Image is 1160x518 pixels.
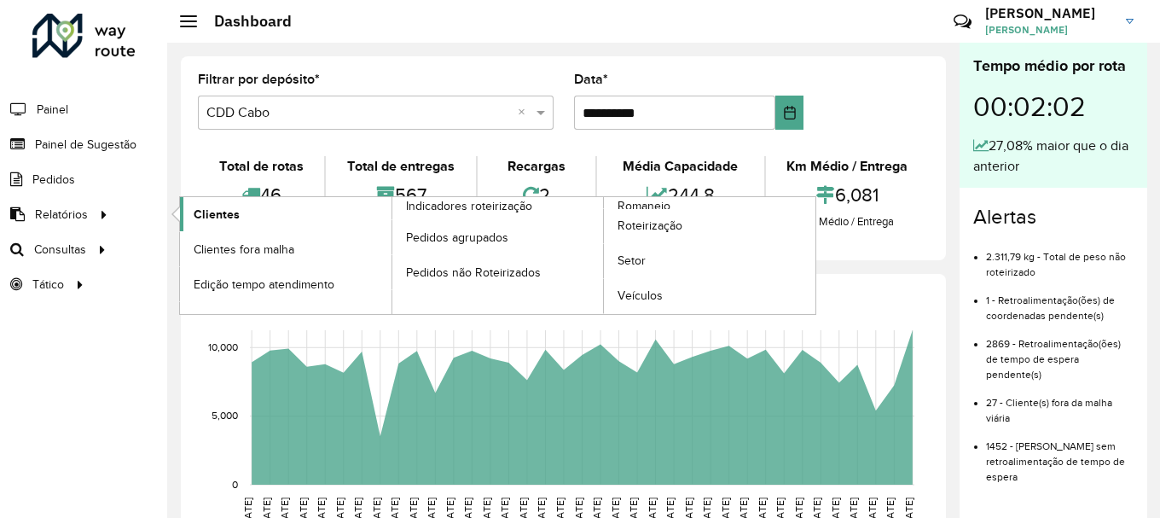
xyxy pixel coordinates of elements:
a: Veículos [604,279,815,313]
label: Filtrar por depósito [198,69,320,90]
h4: Alertas [973,205,1134,230]
div: 567 [330,177,471,213]
span: Clientes fora malha [194,241,294,259]
div: 00:02:02 [973,78,1134,136]
span: Roteirização [618,217,682,235]
li: 1 - Retroalimentação(ões) de coordenadas pendente(s) [986,280,1134,323]
a: Edição tempo atendimento [180,267,391,301]
div: Km Médio / Entrega [770,156,925,177]
div: Tempo médio por rota [973,55,1134,78]
div: Total de rotas [202,156,320,177]
div: 6,081 [770,177,925,213]
span: Consultas [34,241,86,259]
span: Indicadores roteirização [406,197,532,215]
span: Pedidos não Roteirizados [406,264,541,282]
div: 2 [482,177,591,213]
span: Clientes [194,206,240,224]
span: Setor [618,252,646,270]
span: Tático [32,276,64,294]
li: 2.311,79 kg - Total de peso não roteirizado [986,236,1134,280]
li: 1452 - [PERSON_NAME] sem retroalimentação de tempo de espera [986,426,1134,485]
div: 27,08% maior que o dia anterior [973,136,1134,177]
button: Choose Date [775,96,803,130]
li: 27 - Cliente(s) fora da malha viária [986,382,1134,426]
a: Pedidos agrupados [392,220,604,254]
a: Indicadores roteirização [180,197,604,314]
a: Clientes [180,197,391,231]
span: Edição tempo atendimento [194,276,334,294]
span: Pedidos [32,171,75,189]
span: Painel [37,101,68,119]
span: Relatórios [35,206,88,224]
a: Romaneio [392,197,816,314]
div: 46 [202,177,320,213]
a: Roteirização [604,209,815,243]
div: Km Médio / Entrega [770,213,925,230]
span: Veículos [618,287,663,305]
text: 0 [232,479,238,490]
a: Clientes fora malha [180,232,391,266]
span: Painel de Sugestão [35,136,136,154]
text: 10,000 [208,341,238,352]
a: Contato Rápido [944,3,981,40]
li: 2869 - Retroalimentação(ões) de tempo de espera pendente(s) [986,323,1134,382]
span: Romaneio [618,197,670,215]
div: Recargas [482,156,591,177]
a: Setor [604,244,815,278]
span: [PERSON_NAME] [985,22,1113,38]
div: Total de entregas [330,156,471,177]
span: Pedidos agrupados [406,229,508,247]
text: 5,000 [212,410,238,422]
div: Média Capacidade [601,156,759,177]
h2: Dashboard [197,12,292,31]
label: Data [574,69,608,90]
h3: [PERSON_NAME] [985,5,1113,21]
span: Clear all [518,102,532,123]
div: 244,8 [601,177,759,213]
a: Pedidos não Roteirizados [392,255,604,289]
